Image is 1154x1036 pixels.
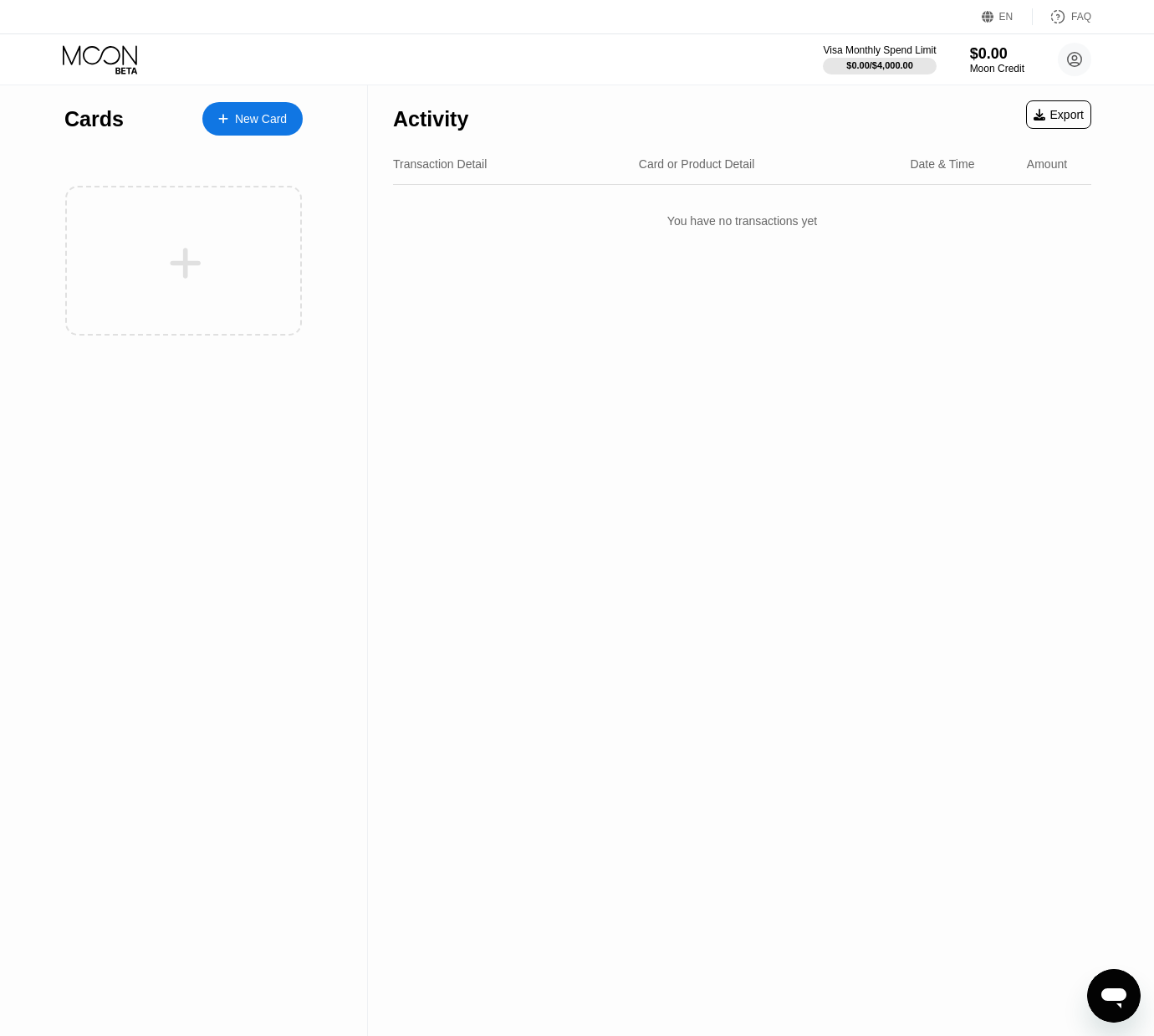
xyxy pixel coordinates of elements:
div: Card or Product Detail [639,157,755,171]
div: Export [1034,108,1084,121]
div: Activity [393,107,468,131]
div: New Card [202,102,303,136]
div: You have no transactions yet [393,197,1091,244]
div: Visa Monthly Spend Limit$0.00/$4,000.00 [823,44,936,74]
div: Amount [1027,157,1067,171]
div: $0.00 [970,45,1024,63]
div: Transaction Detail [393,157,487,171]
div: EN [999,11,1014,23]
div: Export [1026,100,1091,129]
div: Visa Monthly Spend Limit [823,44,936,56]
div: $0.00 / $4,000.00 [846,60,913,70]
div: Cards [64,107,124,131]
div: FAQ [1033,8,1091,25]
div: New Card [235,112,287,126]
div: $0.00Moon Credit [970,45,1024,74]
div: FAQ [1071,11,1091,23]
div: EN [982,8,1033,25]
div: Moon Credit [970,63,1024,74]
div: Date & Time [910,157,974,171]
iframe: Button to launch messaging window [1087,969,1141,1023]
